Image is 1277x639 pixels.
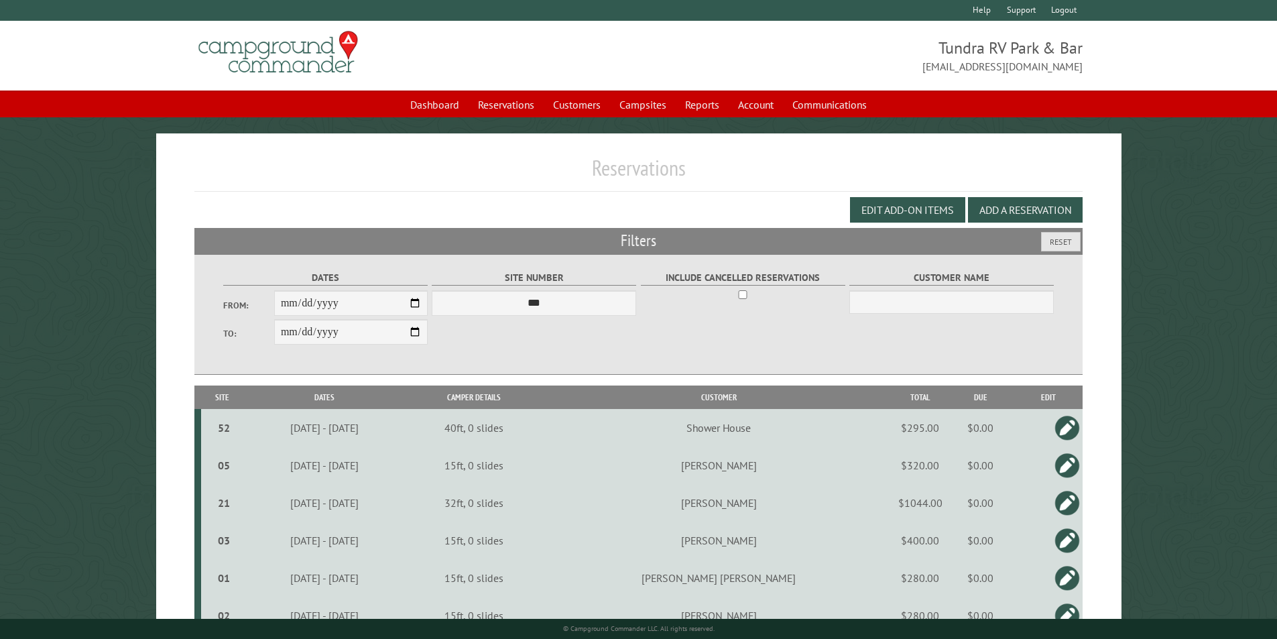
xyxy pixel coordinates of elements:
[947,522,1014,559] td: $0.00
[894,559,947,597] td: $280.00
[246,534,402,547] div: [DATE] - [DATE]
[894,597,947,634] td: $280.00
[206,609,242,622] div: 02
[1041,232,1081,251] button: Reset
[544,409,894,447] td: Shower House
[544,597,894,634] td: [PERSON_NAME]
[849,270,1054,286] label: Customer Name
[947,559,1014,597] td: $0.00
[894,484,947,522] td: $1044.00
[850,197,965,223] button: Edit Add-on Items
[544,559,894,597] td: [PERSON_NAME] [PERSON_NAME]
[611,92,674,117] a: Campsites
[194,228,1083,253] h2: Filters
[404,597,544,634] td: 15ft, 0 slides
[563,624,715,633] small: © Campground Commander LLC. All rights reserved.
[545,92,609,117] a: Customers
[194,26,362,78] img: Campground Commander
[894,386,947,409] th: Total
[201,386,244,409] th: Site
[246,496,402,510] div: [DATE] - [DATE]
[470,92,542,117] a: Reservations
[244,386,404,409] th: Dates
[968,197,1083,223] button: Add a Reservation
[894,409,947,447] td: $295.00
[404,484,544,522] td: 32ft, 0 slides
[246,459,402,472] div: [DATE] - [DATE]
[544,447,894,484] td: [PERSON_NAME]
[784,92,875,117] a: Communications
[402,92,467,117] a: Dashboard
[404,386,544,409] th: Camper Details
[947,386,1014,409] th: Due
[544,386,894,409] th: Customer
[246,609,402,622] div: [DATE] - [DATE]
[432,270,636,286] label: Site Number
[639,37,1083,74] span: Tundra RV Park & Bar [EMAIL_ADDRESS][DOMAIN_NAME]
[206,534,242,547] div: 03
[404,559,544,597] td: 15ft, 0 slides
[947,447,1014,484] td: $0.00
[246,571,402,585] div: [DATE] - [DATE]
[246,421,402,434] div: [DATE] - [DATE]
[404,522,544,559] td: 15ft, 0 slides
[730,92,782,117] a: Account
[1014,386,1083,409] th: Edit
[894,447,947,484] td: $320.00
[894,522,947,559] td: $400.00
[677,92,727,117] a: Reports
[206,571,242,585] div: 01
[544,522,894,559] td: [PERSON_NAME]
[404,447,544,484] td: 15ft, 0 slides
[223,327,274,340] label: To:
[641,270,845,286] label: Include Cancelled Reservations
[404,409,544,447] td: 40ft, 0 slides
[223,270,428,286] label: Dates
[223,299,274,312] label: From:
[544,484,894,522] td: [PERSON_NAME]
[194,155,1083,192] h1: Reservations
[947,409,1014,447] td: $0.00
[206,421,242,434] div: 52
[947,484,1014,522] td: $0.00
[206,459,242,472] div: 05
[206,496,242,510] div: 21
[947,597,1014,634] td: $0.00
